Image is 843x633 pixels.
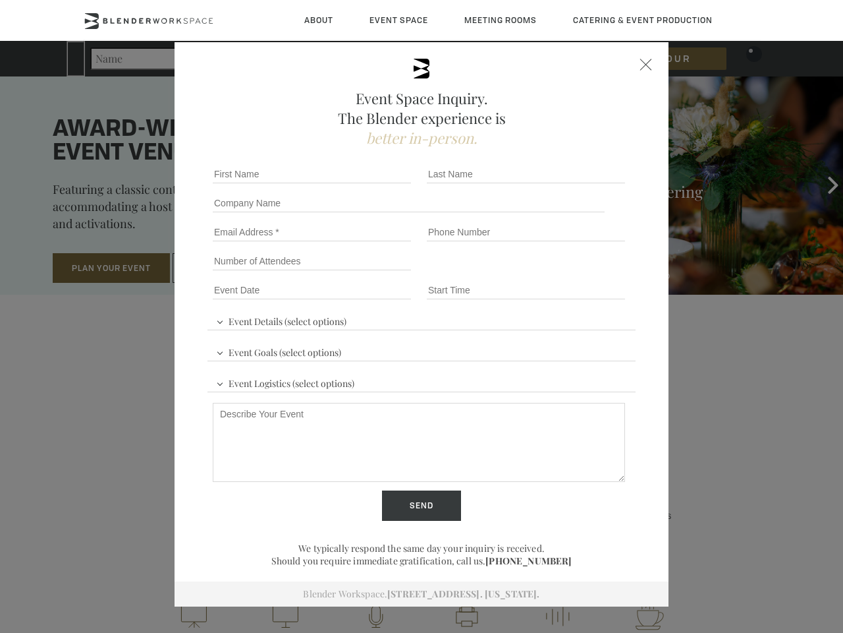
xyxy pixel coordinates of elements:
span: Event Goals (select options) [213,341,344,361]
input: Email Address * [213,223,411,241]
input: Number of Attendees [213,252,411,270]
input: First Name [213,165,411,183]
input: Start Time [427,281,625,299]
input: Event Date [213,281,411,299]
span: better in-person. [366,128,477,148]
iframe: Chat Widget [606,464,843,633]
input: Last Name [427,165,625,183]
span: Event Logistics (select options) [213,372,358,392]
p: Should you require immediate gratification, call us. [207,555,636,567]
span: Event Details (select options) [213,310,350,330]
div: Blender Workspace. [175,582,668,607]
input: Send [382,491,461,521]
p: We typically respond the same day your inquiry is received. [207,542,636,555]
h2: Event Space Inquiry. The Blender experience is [207,88,636,148]
a: [PHONE_NUMBER] [485,555,572,567]
a: [STREET_ADDRESS]. [US_STATE]. [387,588,539,600]
input: Company Name [213,194,605,212]
input: Phone Number [427,223,625,241]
